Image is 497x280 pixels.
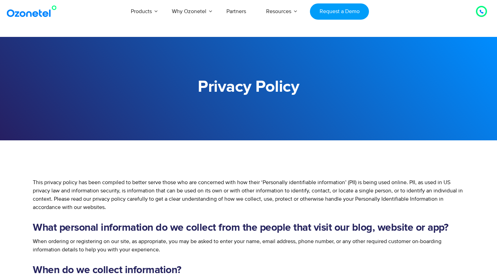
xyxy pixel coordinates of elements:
[33,237,464,254] p: When ordering or registering on our site, as appropriate, you may be asked to enter your name, em...
[33,78,464,97] h1: Privacy Policy
[33,264,464,276] h2: When do we collect information?
[33,178,464,211] p: This privacy policy has been compiled to better serve those who are concerned with how their ‘Per...
[310,3,369,20] a: Request a Demo
[33,222,464,234] h2: What personal information do we collect from the people that visit our blog, website or app?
